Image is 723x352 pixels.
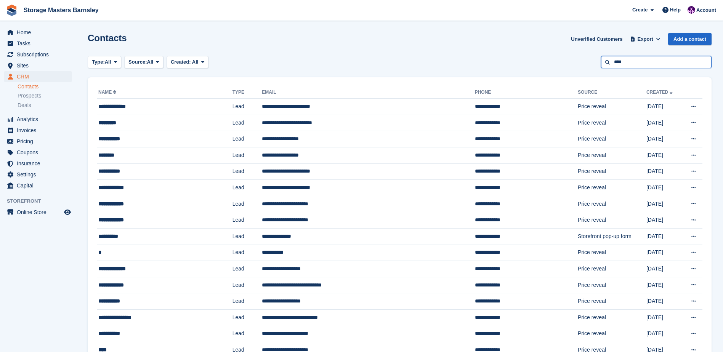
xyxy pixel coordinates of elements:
[232,261,262,277] td: Lead
[4,125,72,136] a: menu
[18,83,72,90] a: Contacts
[232,86,262,99] th: Type
[232,196,262,212] td: Lead
[232,99,262,115] td: Lead
[4,147,72,158] a: menu
[4,71,72,82] a: menu
[17,136,63,147] span: Pricing
[578,196,646,212] td: Price reveal
[578,86,646,99] th: Source
[4,169,72,180] a: menu
[646,180,682,196] td: [DATE]
[18,92,72,100] a: Prospects
[696,6,716,14] span: Account
[4,158,72,169] a: menu
[232,309,262,326] td: Lead
[646,99,682,115] td: [DATE]
[17,71,63,82] span: CRM
[578,212,646,229] td: Price reveal
[17,49,63,60] span: Subscriptions
[232,228,262,245] td: Lead
[578,261,646,277] td: Price reveal
[105,58,111,66] span: All
[171,59,191,65] span: Created:
[17,207,63,218] span: Online Store
[18,101,72,109] a: Deals
[638,35,653,43] span: Export
[646,163,682,180] td: [DATE]
[4,136,72,147] a: menu
[578,180,646,196] td: Price reveal
[646,228,682,245] td: [DATE]
[646,309,682,326] td: [DATE]
[18,102,31,109] span: Deals
[17,147,63,158] span: Coupons
[646,326,682,342] td: [DATE]
[167,56,208,69] button: Created: All
[17,169,63,180] span: Settings
[475,86,578,99] th: Phone
[232,293,262,310] td: Lead
[88,33,127,43] h1: Contacts
[232,180,262,196] td: Lead
[578,163,646,180] td: Price reveal
[578,293,646,310] td: Price reveal
[232,147,262,163] td: Lead
[88,56,121,69] button: Type: All
[578,99,646,115] td: Price reveal
[632,6,648,14] span: Create
[646,261,682,277] td: [DATE]
[578,245,646,261] td: Price reveal
[578,131,646,147] td: Price reveal
[4,49,72,60] a: menu
[92,58,105,66] span: Type:
[262,86,475,99] th: Email
[232,115,262,131] td: Lead
[578,277,646,293] td: Price reveal
[17,125,63,136] span: Invoices
[628,33,662,45] button: Export
[578,147,646,163] td: Price reveal
[646,196,682,212] td: [DATE]
[17,114,63,125] span: Analytics
[232,245,262,261] td: Lead
[646,293,682,310] td: [DATE]
[646,131,682,147] td: [DATE]
[4,207,72,218] a: menu
[4,60,72,71] a: menu
[578,115,646,131] td: Price reveal
[688,6,695,14] img: Louise Masters
[63,208,72,217] a: Preview store
[192,59,199,65] span: All
[17,180,63,191] span: Capital
[232,212,262,229] td: Lead
[668,33,712,45] a: Add a contact
[124,56,164,69] button: Source: All
[646,147,682,163] td: [DATE]
[646,245,682,261] td: [DATE]
[21,4,102,16] a: Storage Masters Barnsley
[128,58,147,66] span: Source:
[568,33,625,45] a: Unverified Customers
[578,326,646,342] td: Price reveal
[646,90,674,95] a: Created
[646,212,682,229] td: [DATE]
[17,27,63,38] span: Home
[578,309,646,326] td: Price reveal
[17,60,63,71] span: Sites
[17,158,63,169] span: Insurance
[646,277,682,293] td: [DATE]
[232,131,262,147] td: Lead
[646,115,682,131] td: [DATE]
[7,197,76,205] span: Storefront
[232,163,262,180] td: Lead
[4,180,72,191] a: menu
[4,38,72,49] a: menu
[232,277,262,293] td: Lead
[17,38,63,49] span: Tasks
[232,326,262,342] td: Lead
[98,90,118,95] a: Name
[6,5,18,16] img: stora-icon-8386f47178a22dfd0bd8f6a31ec36ba5ce8667c1dd55bd0f319d3a0aa187defe.svg
[4,27,72,38] a: menu
[147,58,154,66] span: All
